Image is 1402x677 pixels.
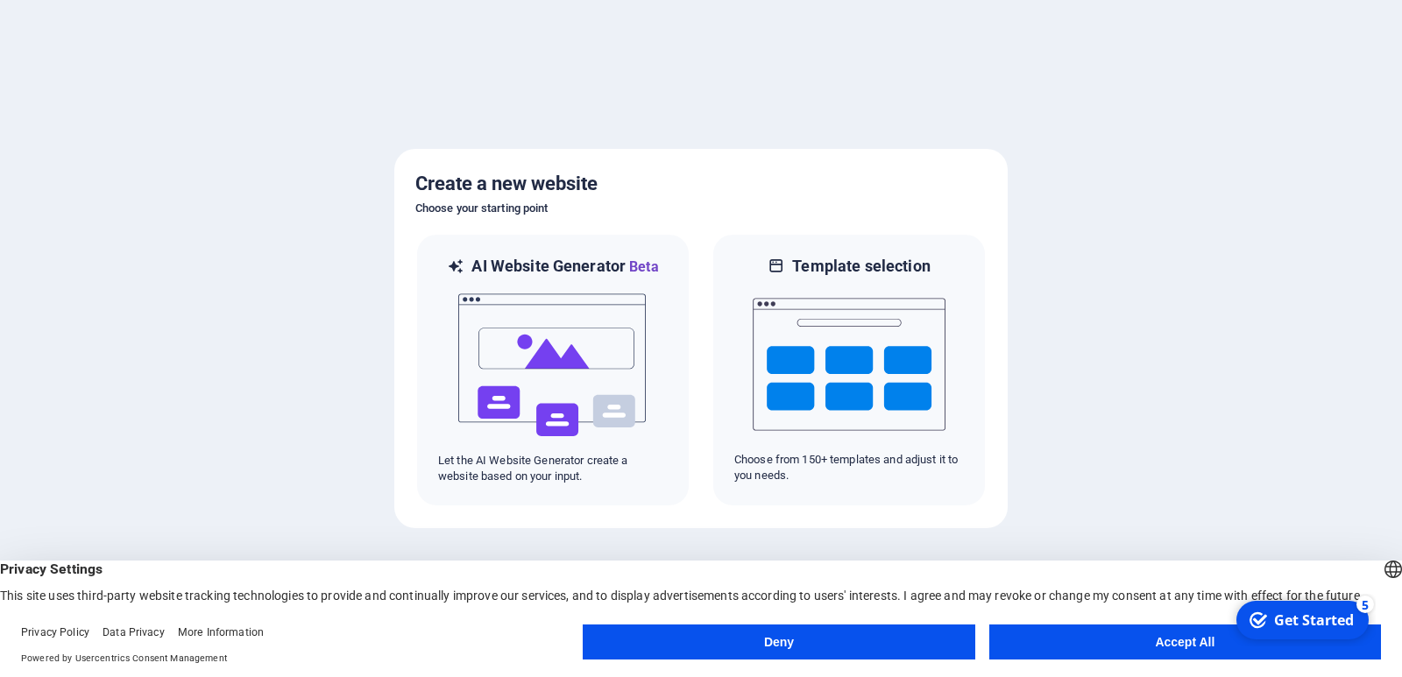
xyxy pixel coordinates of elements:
span: Beta [626,258,659,275]
p: Let the AI Website Generator create a website based on your input. [438,453,668,484]
h5: Create a new website [415,170,987,198]
div: Get Started 5 items remaining, 0% complete [10,7,142,46]
div: Template selectionChoose from 150+ templates and adjust it to you needs. [712,233,987,507]
div: Get Started [47,17,127,36]
p: Choose from 150+ templates and adjust it to you needs. [734,452,964,483]
h6: Choose your starting point [415,198,987,219]
h6: Template selection [792,256,930,277]
div: AI Website GeneratorBetaaiLet the AI Website Generator create a website based on your input. [415,233,690,507]
div: 5 [130,2,147,19]
img: ai [457,278,649,453]
h6: AI Website Generator [471,256,658,278]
